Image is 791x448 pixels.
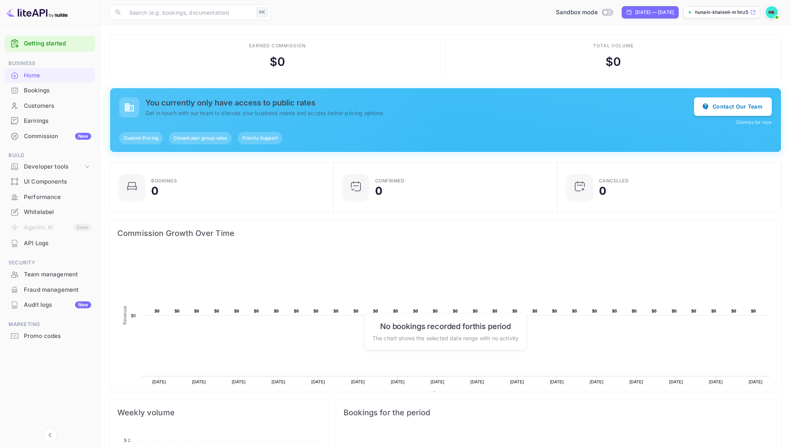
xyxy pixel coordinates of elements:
div: $ 0 [270,53,285,70]
text: $0 [175,309,180,313]
a: Audit logsNew [5,298,95,312]
button: Collapse navigation [43,428,57,442]
div: CommissionNew [5,129,95,144]
text: $0 [473,309,478,313]
div: Getting started [5,36,95,52]
text: [DATE] [232,379,246,384]
div: Home [24,71,91,80]
span: Security [5,259,95,267]
text: $0 [691,309,696,313]
span: Marketing [5,320,95,329]
div: New [75,301,91,308]
a: CommissionNew [5,129,95,143]
a: Bookings [5,83,95,97]
p: hunain-khaleeli-m1mz5.... [695,9,749,16]
a: Performance [5,190,95,204]
div: Earnings [24,117,91,125]
text: [DATE] [152,379,166,384]
text: [DATE] [351,379,365,384]
p: The chart shows the selected date range with no activity [372,334,519,342]
span: Build [5,151,95,160]
div: Bookings [24,86,91,95]
text: $0 [731,309,736,313]
text: [DATE] [431,379,444,384]
text: Revenue [122,306,128,324]
img: LiteAPI logo [6,6,68,18]
div: Team management [24,270,91,279]
text: $0 [314,309,319,313]
div: Audit logs [24,301,91,309]
text: $0 [612,309,617,313]
span: Commission Growth Over Time [117,227,774,239]
a: Home [5,68,95,82]
div: Performance [5,190,95,205]
div: 0 [151,186,159,196]
img: Hunain Khaleeli [766,6,778,18]
text: $0 [672,309,677,313]
span: Sandbox mode [556,8,598,17]
div: Earned commission [249,42,306,49]
div: ⌘K [256,7,268,17]
div: Whitelabel [5,205,95,220]
text: $0 [354,309,359,313]
div: Developer tools [5,160,95,174]
text: $0 [433,309,438,313]
div: Bookings [5,83,95,98]
span: Closed user group rates [169,135,231,142]
div: Home [5,68,95,83]
text: $0 [334,309,339,313]
text: $0 [492,309,497,313]
div: Customers [24,102,91,110]
span: Bookings for the period [344,406,774,419]
button: Dismiss for now [736,119,772,126]
text: [DATE] [749,379,763,384]
div: Total volume [593,42,634,49]
div: API Logs [5,236,95,251]
a: Whitelabel [5,205,95,219]
text: $0 [413,309,418,313]
h5: You currently only have access to public rates [145,98,694,107]
text: $0 [572,309,577,313]
text: $0 [632,309,637,313]
a: Promo codes [5,329,95,343]
text: $0 [131,313,136,318]
div: API Logs [24,239,91,248]
text: $0 [751,309,756,313]
text: $0 [155,309,160,313]
span: Business [5,59,95,68]
text: [DATE] [709,379,723,384]
a: Getting started [24,39,91,48]
text: $0 [592,309,597,313]
div: CANCELLED [599,179,629,183]
a: Fraud management [5,283,95,297]
a: API Logs [5,236,95,250]
div: Team management [5,267,95,282]
div: 0 [375,186,382,196]
text: [DATE] [192,379,206,384]
text: $0 [214,309,219,313]
div: Switch to Production mode [553,8,616,17]
text: $0 [652,309,657,313]
text: $0 [234,309,239,313]
text: Revenue [439,391,459,397]
text: [DATE] [590,379,604,384]
div: Fraud management [24,286,91,294]
div: Confirmed [375,179,405,183]
div: 0 [599,186,606,196]
text: [DATE] [629,379,643,384]
div: $ 0 [606,53,621,70]
div: Bookings [151,179,177,183]
text: $0 [393,309,398,313]
a: UI Components [5,174,95,189]
text: [DATE] [550,379,564,384]
text: $0 [254,309,259,313]
a: Customers [5,99,95,113]
div: Earnings [5,114,95,129]
div: Promo codes [24,332,91,341]
input: Search (e.g. bookings, documentation) [125,5,253,20]
text: $0 [552,309,557,313]
div: UI Components [24,177,91,186]
div: New [75,133,91,140]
